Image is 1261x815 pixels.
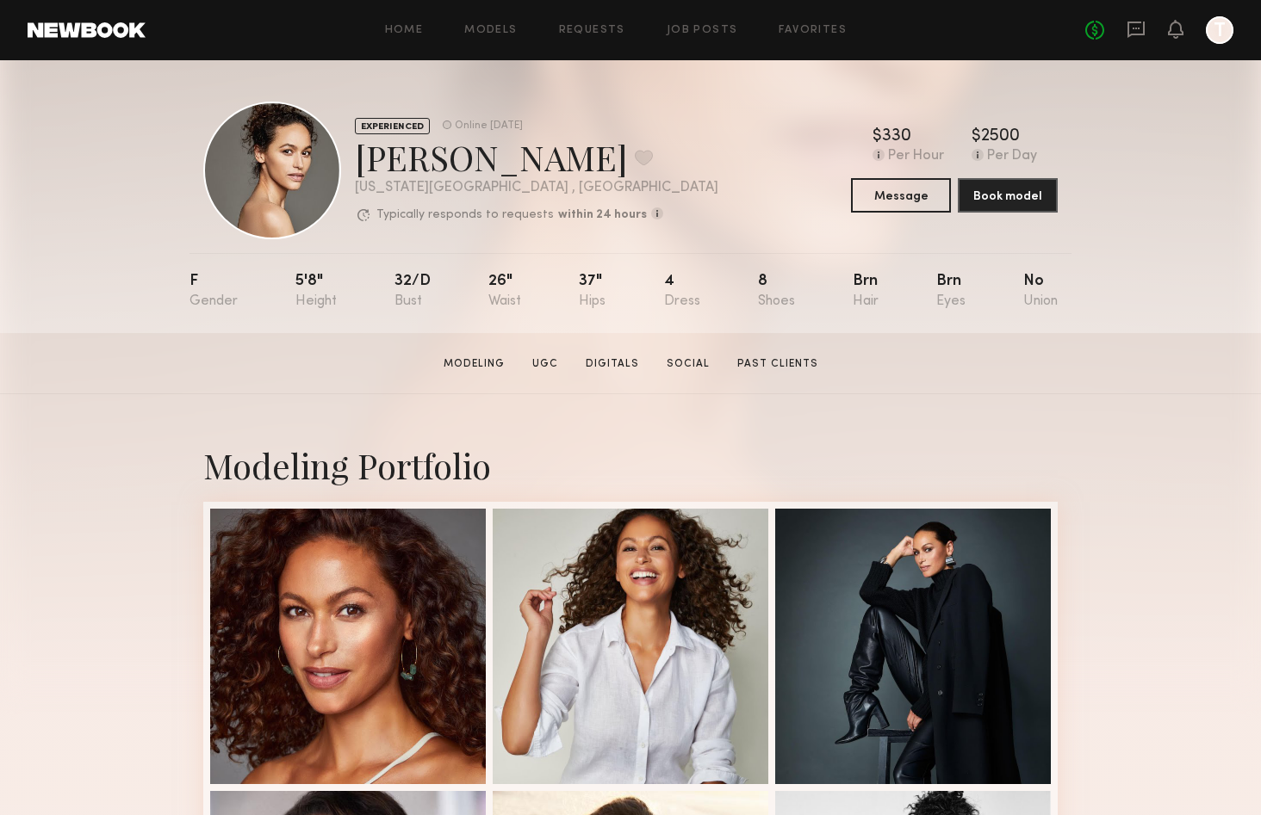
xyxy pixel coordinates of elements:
[455,120,523,132] div: Online [DATE]
[1206,16,1233,44] a: T
[385,25,424,36] a: Home
[888,149,944,164] div: Per Hour
[882,128,911,145] div: 330
[779,25,847,36] a: Favorites
[488,274,521,309] div: 26"
[203,442,1058,488] div: Modeling Portfolio
[987,149,1037,164] div: Per Day
[936,274,966,309] div: Brn
[559,25,625,36] a: Requests
[355,118,430,134] div: EXPERIENCED
[579,356,646,372] a: Digitals
[355,181,718,195] div: [US_STATE][GEOGRAPHIC_DATA] , [GEOGRAPHIC_DATA]
[873,128,882,145] div: $
[853,274,879,309] div: Brn
[558,209,647,221] b: within 24 hours
[355,134,718,180] div: [PERSON_NAME]
[464,25,517,36] a: Models
[730,356,825,372] a: Past Clients
[295,274,337,309] div: 5'8"
[981,128,1020,145] div: 2500
[664,274,700,309] div: 4
[758,274,795,309] div: 8
[189,274,238,309] div: F
[667,25,738,36] a: Job Posts
[958,178,1058,213] button: Book model
[972,128,981,145] div: $
[660,356,717,372] a: Social
[1023,274,1058,309] div: No
[525,356,565,372] a: UGC
[851,178,951,213] button: Message
[394,274,431,309] div: 32/d
[376,209,554,221] p: Typically responds to requests
[579,274,606,309] div: 37"
[437,356,512,372] a: Modeling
